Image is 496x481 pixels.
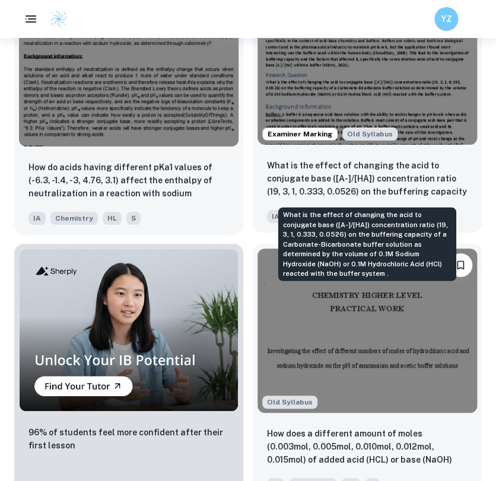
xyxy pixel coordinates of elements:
img: Thumbnail [19,249,239,412]
span: IA [267,210,284,223]
p: How does a different amount of moles (0.003mol, 0.005mol, 0.010mol, 0.012mol, 0.015mol) of added ... [267,427,468,467]
h6: YZ [440,12,453,26]
span: Examiner Marking [263,129,337,139]
span: Old Syllabus [342,128,398,141]
p: How do acids having different pKa1 values of (-6.3, -1.4, -3, 4.76, 3.1) affect the enthalpy of n... [28,161,229,201]
div: Starting from the May 2025 session, the Chemistry IA requirements have changed. It's OK to refer ... [342,128,398,141]
button: YZ [434,7,458,31]
a: Clastify logo [43,10,68,28]
span: 5 [126,212,141,225]
span: IA [28,212,46,225]
img: Chemistry IA example thumbnail: How does a different amount of moles (0. [257,249,477,413]
div: What is the effect of changing the acid to conjugate base ([A-]/[HA]) concentration ratio (19, 3,... [278,208,456,281]
div: Starting from the May 2025 session, the Chemistry IA requirements have changed. It's OK to refer ... [262,396,317,409]
button: Bookmark [449,253,472,277]
span: HL [103,212,122,225]
p: 96% of students feel more confident after their first lesson [28,426,229,452]
span: Chemistry [50,212,98,225]
img: Clastify logo [50,10,68,28]
p: What is the effect of changing the acid to conjugate base ([A-]/[HA]) concentration ratio (19, 3,... [267,159,468,199]
span: Old Syllabus [262,396,317,409]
